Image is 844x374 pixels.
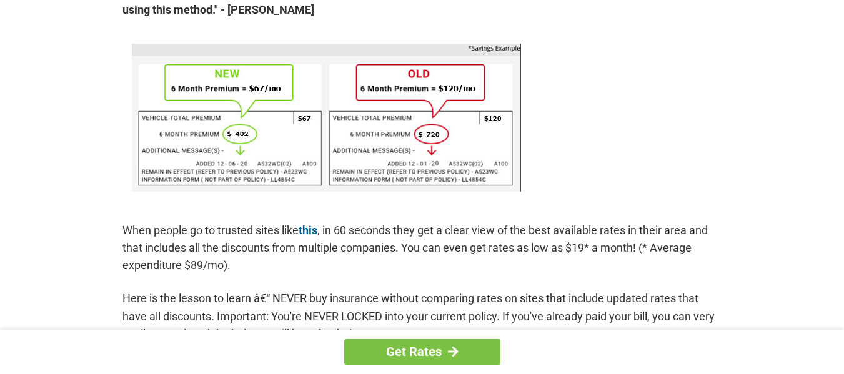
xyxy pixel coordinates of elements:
[132,44,521,192] img: savings
[344,339,500,365] a: Get Rates
[299,224,317,237] a: this
[122,290,722,342] p: Here is the lesson to learn â€“ NEVER buy insurance without comparing rates on sites that include...
[122,222,722,274] p: When people go to trusted sites like , in 60 seconds they get a clear view of the best available ...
